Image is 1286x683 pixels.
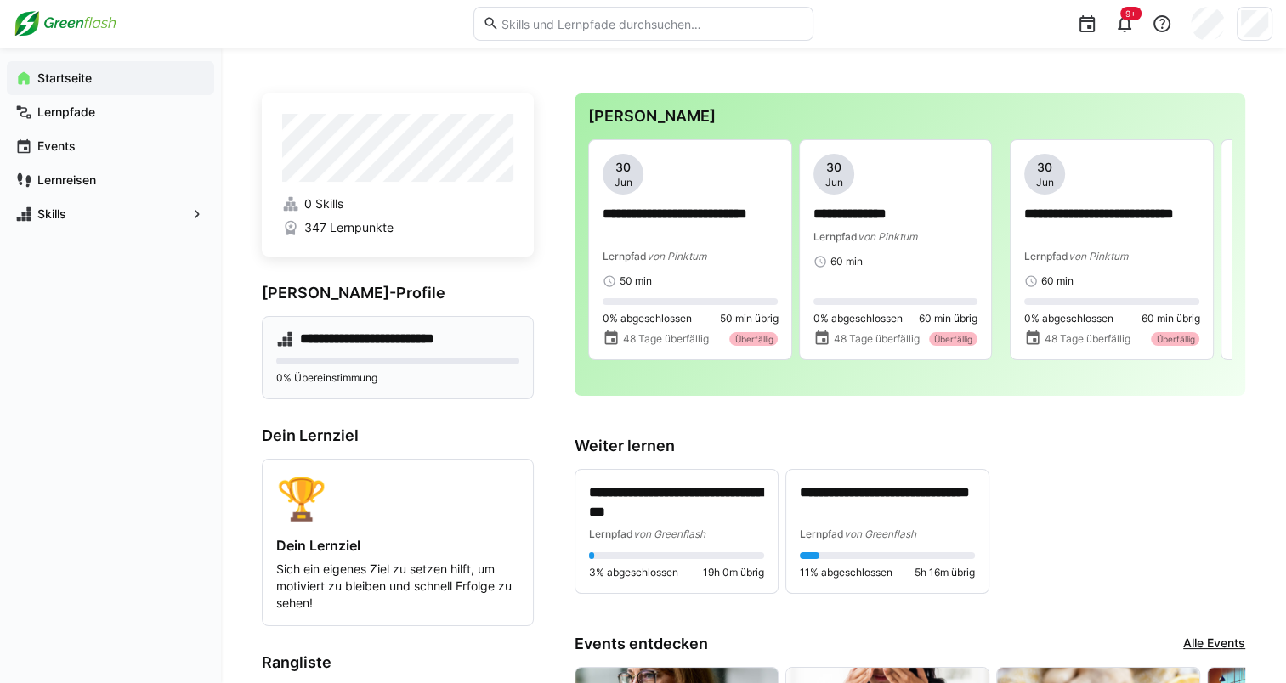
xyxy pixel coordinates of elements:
[615,176,632,189] span: Jun
[276,537,519,554] h4: Dein Lernziel
[1125,8,1136,19] span: 9+
[826,159,841,176] span: 30
[1141,312,1199,325] span: 60 min übrig
[282,195,513,212] a: 0 Skills
[262,284,534,302] h3: [PERSON_NAME]-Profile
[1151,332,1199,346] div: Überfällig
[813,230,858,243] span: Lernpfad
[304,219,394,236] span: 347 Lernpunkte
[276,561,519,612] p: Sich ein eigenes Ziel zu setzen hilft, um motiviert zu bleiben und schnell Erfolge zu sehen!
[729,332,778,346] div: Überfällig
[1183,635,1245,653] a: Alle Events
[858,230,917,243] span: von Pinktum
[603,250,647,262] span: Lernpfad
[834,332,920,346] span: 48 Tage überfällig
[633,528,705,540] span: von Greenflash
[1068,250,1128,262] span: von Pinktum
[844,528,916,540] span: von Greenflash
[589,528,633,540] span: Lernpfad
[262,426,534,445] h3: Dein Lernziel
[603,312,692,325] span: 0% abgeschlossen
[1037,159,1052,176] span: 30
[800,566,892,579] span: 11% abgeschlossen
[703,566,764,579] span: 19h 0m übrig
[800,528,844,540] span: Lernpfad
[919,312,977,325] span: 60 min übrig
[830,255,863,268] span: 60 min
[647,250,706,262] span: von Pinktum
[719,312,778,325] span: 50 min übrig
[304,195,343,212] span: 0 Skills
[589,566,678,579] span: 3% abgeschlossen
[813,312,903,325] span: 0% abgeschlossen
[825,176,843,189] span: Jun
[929,332,977,346] div: Überfällig
[575,437,1245,455] h3: Weiter lernen
[915,566,975,579] span: 5h 16m übrig
[1024,250,1068,262] span: Lernpfad
[1041,274,1074,288] span: 60 min
[588,107,1232,126] h3: [PERSON_NAME]
[1024,312,1113,325] span: 0% abgeschlossen
[575,635,708,653] h3: Events entdecken
[615,159,631,176] span: 30
[623,332,709,346] span: 48 Tage überfällig
[1036,176,1054,189] span: Jun
[620,274,652,288] span: 50 min
[499,16,803,31] input: Skills und Lernpfade durchsuchen…
[262,653,534,672] h3: Rangliste
[1045,332,1130,346] span: 48 Tage überfällig
[276,371,519,385] p: 0% Übereinstimmung
[276,473,519,523] div: 🏆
